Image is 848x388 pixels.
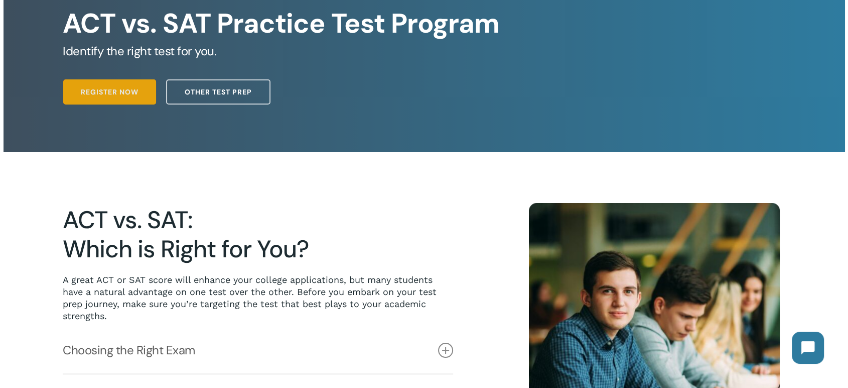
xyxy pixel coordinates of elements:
[63,206,453,264] h2: ACT vs. SAT: Which is Right for You?
[63,43,785,59] h5: Identify the right test for you.
[63,8,785,40] h1: ACT vs. SAT Practice Test Program
[166,79,270,105] a: Other Test Prep
[185,87,252,97] span: Other Test Prep
[81,87,138,97] span: Register Now
[782,322,834,374] iframe: Chatbot
[63,79,156,105] a: Register Now
[63,274,453,322] p: A great ACT or SAT score will enhance your college applications, but many students have a natural...
[63,327,453,373] a: Choosing the Right Exam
